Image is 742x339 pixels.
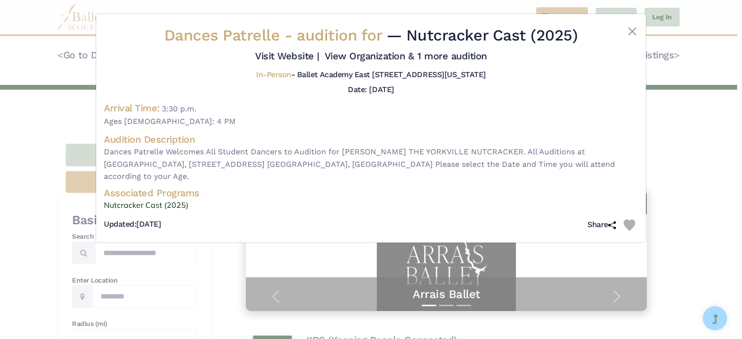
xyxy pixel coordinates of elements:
span: — Nutcracker Cast (2025) [386,26,578,44]
span: 3:30 p.m. [162,104,196,113]
h5: Share [587,220,616,230]
span: Dances Patrelle - [164,26,386,44]
span: audition for [297,26,382,44]
span: In-Person [256,70,291,79]
h5: - Ballet Academy East [STREET_ADDRESS][US_STATE] [256,70,486,80]
h4: Audition Description [104,133,638,146]
a: Nutcracker Cast (2025) [104,199,638,212]
a: View Organization & 1 more audition [325,50,487,62]
span: Dances Patrelle Welcomes All Student Dancers to Audition for [PERSON_NAME] THE YORKVILLE NUTCRACK... [104,146,638,183]
span: Updated: [104,219,136,229]
a: Visit Website | [255,50,319,62]
h4: Arrival Time: [104,102,160,114]
h5: Date: [DATE] [348,85,394,94]
h4: Associated Programs [104,187,638,199]
h5: [DATE] [104,219,161,230]
button: Close [627,26,638,37]
span: Ages [DEMOGRAPHIC_DATA]: 4 PM [104,115,638,128]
